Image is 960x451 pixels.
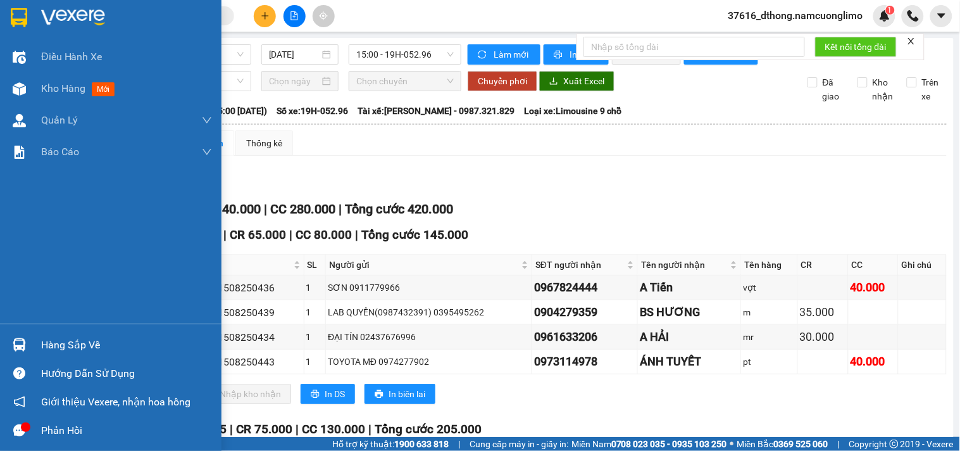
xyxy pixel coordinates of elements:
[356,72,454,91] span: Chọn chuyến
[737,437,828,451] span: Miền Bắc
[534,279,635,296] div: 0967824444
[13,424,25,436] span: message
[269,74,320,88] input: Chọn ngày
[774,439,828,449] strong: 0369 525 060
[223,227,227,242] span: |
[202,147,212,157] span: down
[494,48,530,61] span: Làm mới
[534,353,635,371] div: 0973114978
[41,82,85,94] span: Kho hàng
[311,390,320,400] span: printer
[270,201,335,217] span: CC 280.000
[332,437,449,451] span: Hỗ trợ kỹ thuật:
[289,227,292,242] span: |
[571,437,727,451] span: Miền Nam
[534,328,635,346] div: 0961633206
[290,11,299,20] span: file-add
[640,328,739,346] div: A HẢI
[611,439,727,449] strong: 0708 023 035 - 0935 103 250
[907,10,919,22] img: phone-icon
[849,255,899,276] th: CC
[13,146,26,159] img: solution-icon
[638,276,741,300] td: A Tiến
[798,255,849,276] th: CR
[730,441,734,447] span: ⚪️
[356,45,454,64] span: 15:00 - 19H-052.96
[355,227,358,242] span: |
[328,330,530,344] div: ĐẠI TÍN 02437676996
[230,422,233,436] span: |
[41,49,103,65] span: Điều hành xe
[879,10,890,22] img: icon-new-feature
[118,69,529,85] li: Hotline: 1900400028
[368,422,371,436] span: |
[361,227,468,242] span: Tổng cước 145.000
[183,325,304,350] td: 32MTT1508250434
[930,5,952,27] button: caret-down
[365,384,435,404] button: printerIn biên lai
[638,350,741,374] td: ÁNH TUYẾT
[907,37,916,46] span: close
[468,71,537,91] button: Chuyển phơi
[13,367,25,379] span: question-circle
[296,227,352,242] span: CC 80.000
[183,350,304,374] td: 32MTT1508250443
[325,387,345,401] span: In DS
[638,300,741,325] td: BS HƯƠNG
[868,75,899,103] span: Kho nhận
[261,11,270,20] span: plus
[41,112,78,128] span: Quản Lý
[800,303,846,321] div: 35.000
[92,82,115,96] span: mới
[389,387,425,401] span: In biên lai
[917,75,947,103] span: Trên xe
[524,104,621,118] span: Loại xe: Limousine 9 chỗ
[888,6,892,15] span: 1
[743,281,795,295] div: vợt
[718,8,873,23] span: 37616_dthong.namcuonglimo
[640,353,739,371] div: ÁNH TUYẾT
[532,276,638,300] td: 0967824444
[202,115,212,125] span: down
[838,437,840,451] span: |
[41,336,212,355] div: Hàng sắp về
[302,422,365,436] span: CC 130.000
[296,422,299,436] span: |
[339,201,342,217] span: |
[154,15,494,49] b: Công ty TNHH Trọng Hiếu Phú Thọ - Nam Cường Limousine
[815,37,897,57] button: Kết nối tổng đài
[532,325,638,350] td: 0961633206
[186,258,290,272] span: Mã GD
[458,437,460,451] span: |
[41,144,79,160] span: Báo cáo
[640,303,739,321] div: BS HƯƠNG
[41,421,212,440] div: Phản hồi
[532,350,638,374] td: 0973114978
[269,48,320,61] input: 15/08/2025
[118,53,529,69] li: Số nhà [STREET_ADDRESS][PERSON_NAME]
[549,77,558,87] span: download
[306,281,324,295] div: 1
[563,74,604,88] span: Xuất Excel
[468,44,540,65] button: syncLàm mới
[470,437,568,451] span: Cung cấp máy in - giấy in:
[394,439,449,449] strong: 1900 633 818
[13,114,26,127] img: warehouse-icon
[478,50,489,60] span: sync
[345,201,453,217] span: Tổng cước 420.000
[328,281,530,295] div: SƠN 0911779966
[185,329,301,345] div: 32MTT1508250434
[183,300,304,325] td: 32MTT1508250439
[329,258,519,272] span: Người gửi
[230,227,286,242] span: CR 65.000
[825,40,887,54] span: Kết nối tổng đài
[196,201,261,217] span: CR 140.000
[328,305,530,319] div: LAB QUYỀN(0987432391) 0395495262
[641,258,728,272] span: Tên người nhận
[638,325,741,350] td: A HẢI
[818,75,848,103] span: Đã giao
[851,353,897,371] div: 40.000
[741,255,798,276] th: Tên hàng
[640,279,739,296] div: A Tiến
[13,396,25,408] span: notification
